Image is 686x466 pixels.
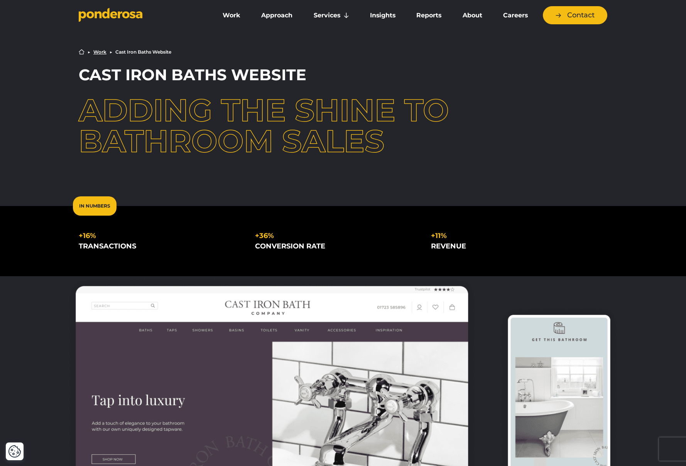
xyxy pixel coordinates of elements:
[453,7,491,24] a: About
[305,7,358,24] a: Services
[255,231,419,241] div: +36%
[407,7,450,24] a: Reports
[543,6,607,24] a: Contact
[431,241,595,252] div: revenue
[110,50,112,54] li: ▶︎
[79,67,607,83] h1: Cast Iron Baths Website
[79,241,243,252] div: transactions
[93,50,106,54] a: Work
[255,241,419,252] div: conversion rate
[252,7,301,24] a: Approach
[79,49,84,55] a: Home
[8,445,21,458] img: Revisit consent button
[8,445,21,458] button: Cookie Settings
[431,231,595,241] div: +11%
[88,50,90,54] li: ▶︎
[79,231,243,241] div: +16%
[115,50,171,54] li: Cast Iron Baths Website
[361,7,404,24] a: Insights
[79,8,202,23] a: Go to homepage
[79,95,607,157] div: Adding the shine to bathroom sales
[494,7,537,24] a: Careers
[214,7,249,24] a: Work
[73,196,117,216] div: In Numbers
